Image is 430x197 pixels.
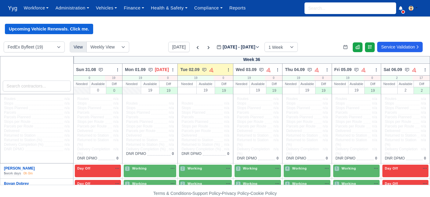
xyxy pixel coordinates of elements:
[77,147,111,156] span: Delivery Completion (%)
[64,138,70,142] span: n/a
[181,133,197,138] span: Delivered
[126,138,158,142] span: Returned to Station
[237,101,246,106] span: Stops
[236,166,241,171] span: 3
[77,124,107,129] span: Parcels per Route
[20,2,52,14] a: Workforce
[237,115,264,120] span: Parcels Planned
[126,147,166,152] span: Delivery Completion (%)
[186,181,203,186] span: Working
[113,115,118,119] span: n/a
[76,166,92,170] span: Day Off
[372,97,377,101] span: n/a
[181,152,201,156] span: DNR DPMO
[273,124,279,128] span: n/a
[116,156,118,160] span: 0
[233,81,250,87] div: Needed
[113,147,118,151] span: n/a
[5,24,93,34] a: Upcoming Vehicle Renewals. Click me.
[169,115,174,119] span: n/a
[336,133,367,138] span: Returned to Station
[141,81,159,87] div: Available
[414,87,430,94] div: 2
[74,81,90,87] div: Needed
[334,166,339,171] span: 5
[180,181,185,186] span: 2
[323,120,328,124] span: n/a
[76,66,96,73] span: Sun 31.08
[286,124,315,129] span: Parcels per Route
[77,110,89,115] span: Parcels
[191,2,226,14] a: Compliance
[224,124,229,128] span: n/a
[126,120,153,124] span: Parcels Planned
[131,166,148,170] span: Working
[372,101,377,106] span: n/a
[4,129,20,133] span: Delivered
[113,129,118,133] span: n/a
[64,133,70,138] span: n/a
[64,115,70,119] span: n/a
[273,115,279,119] span: n/a
[4,171,21,176] div: work days
[64,120,70,124] span: n/a
[64,106,70,110] span: n/a
[286,115,313,120] span: Parcels Planned
[113,124,118,128] span: n/a
[90,81,106,87] div: Available
[159,81,177,87] div: Diff
[250,87,266,93] div: 19
[323,106,328,110] span: n/a
[372,110,377,115] span: n/a
[273,120,279,124] span: n/a
[236,181,241,186] span: 3
[372,106,377,110] span: n/a
[385,110,397,115] span: Parcels
[126,110,150,115] span: Stops Planned
[126,101,138,106] span: Routes
[286,110,298,115] span: Parcels
[113,101,118,106] span: n/a
[250,191,277,196] a: Cookie Policy
[413,76,430,81] div: 17
[314,76,331,81] div: 0
[77,129,93,133] span: Delivered
[224,147,229,151] span: n/a
[181,101,193,106] span: Routes
[285,166,290,171] span: 4
[414,81,430,87] div: Diff
[125,166,130,171] span: 1
[126,129,155,133] span: Parcels per Route
[222,191,249,196] a: Privacy Policy
[169,124,174,128] span: n/a
[326,156,328,160] span: 0
[336,110,348,115] span: Parcels
[237,97,249,101] span: Routes
[372,147,377,151] span: n/a
[77,97,89,101] span: Routes
[122,81,141,87] div: Needed
[273,106,279,110] span: n/a
[4,181,29,186] a: Boyan Dobrev
[181,129,211,133] span: Parcels per Route
[385,129,400,133] span: Delivered
[242,181,259,186] span: Working
[224,106,229,110] span: n/a
[77,133,109,138] span: Returned to Station
[385,97,396,101] span: Routes
[421,101,426,106] span: n/a
[384,66,402,73] span: Sat 06.09
[169,101,174,106] span: n/a
[4,106,28,110] span: Stops Planned
[224,115,229,119] span: n/a
[340,181,357,186] span: Working
[385,106,409,110] span: Stops Planned
[375,156,377,160] span: 0
[77,156,97,161] span: DNR DPMO
[24,171,33,176] div: 0h 0m
[113,138,118,142] span: n/a
[52,2,93,14] a: Administration
[286,97,298,101] span: Routes
[421,129,426,133] span: n/a
[285,181,290,186] span: 4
